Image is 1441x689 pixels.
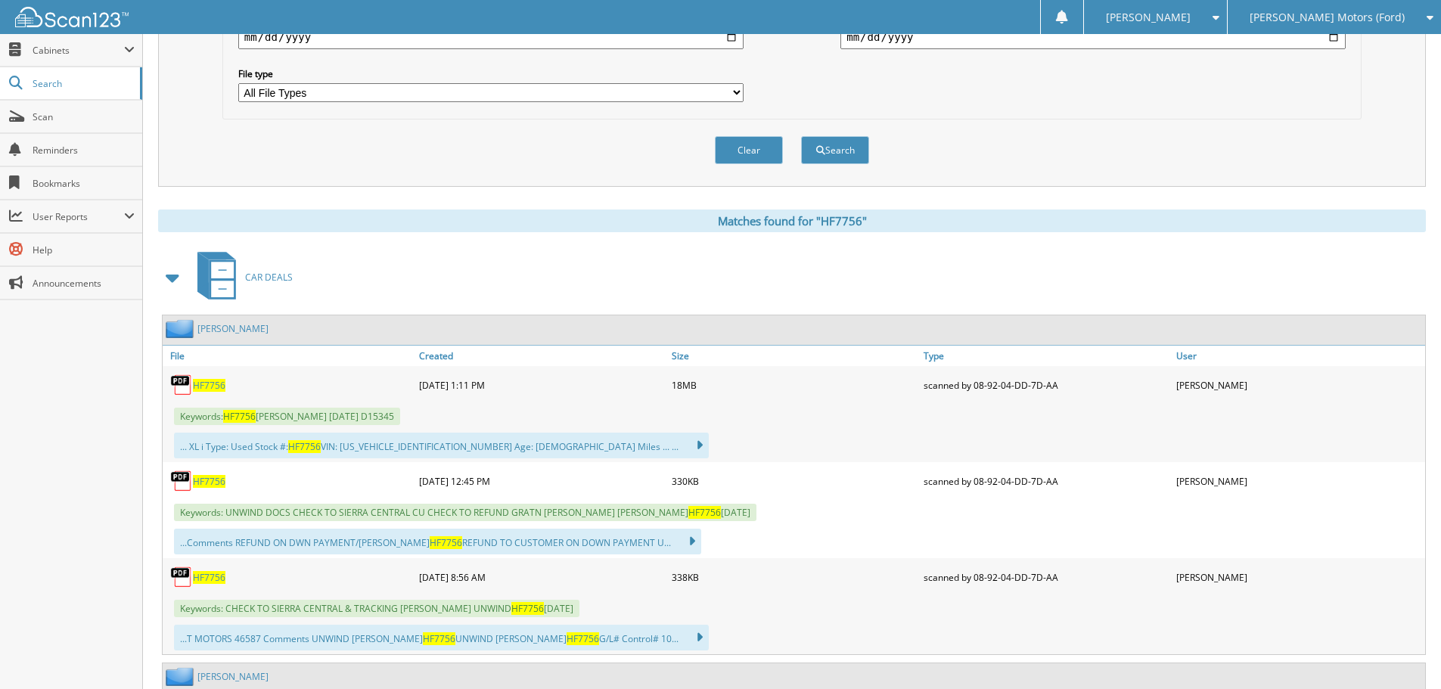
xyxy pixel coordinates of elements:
[33,144,135,157] span: Reminders
[193,571,225,584] a: HF7756
[415,562,668,592] div: [DATE] 8:56 AM
[15,7,129,27] img: scan123-logo-white.svg
[158,209,1426,232] div: Matches found for "HF7756"
[33,244,135,256] span: Help
[166,319,197,338] img: folder2.png
[288,440,321,453] span: HF7756
[920,466,1172,496] div: scanned by 08-92-04-DD-7D-AA
[840,25,1346,49] input: end
[33,110,135,123] span: Scan
[668,562,921,592] div: 338KB
[238,25,744,49] input: start
[415,346,668,366] a: Created
[1365,616,1441,689] iframe: Chat Widget
[668,466,921,496] div: 330KB
[801,136,869,164] button: Search
[174,408,400,425] span: Keywords: [PERSON_NAME] [DATE] D15345
[715,136,783,164] button: Clear
[170,470,193,492] img: PDF.png
[33,277,135,290] span: Announcements
[688,506,721,519] span: HF7756
[33,77,132,90] span: Search
[1172,370,1425,400] div: [PERSON_NAME]
[197,322,269,335] a: [PERSON_NAME]
[920,346,1172,366] a: Type
[174,504,756,521] span: Keywords: UNWIND DOCS CHECK TO SIERRA CENTRAL CU CHECK TO REFUND GRATN [PERSON_NAME] [PERSON_NAME...
[174,433,709,458] div: ... XL i Type: Used Stock #: VIN: [US_VEHICLE_IDENTIFICATION_NUMBER] Age: [DEMOGRAPHIC_DATA] Mile...
[1172,346,1425,366] a: User
[33,177,135,190] span: Bookmarks
[174,625,709,650] div: ...T MOTORS 46587 Comments UNWIND [PERSON_NAME] UNWIND [PERSON_NAME] G/L# Control# 10...
[163,346,415,366] a: File
[1106,13,1191,22] span: [PERSON_NAME]
[166,667,197,686] img: folder2.png
[1250,13,1405,22] span: [PERSON_NAME] Motors (Ford)
[174,529,701,554] div: ...Comments REFUND ON DWN PAYMENT/[PERSON_NAME] REFUND TO CUSTOMER ON DOWN PAYMENT U...
[920,562,1172,592] div: scanned by 08-92-04-DD-7D-AA
[170,374,193,396] img: PDF.png
[415,370,668,400] div: [DATE] 1:11 PM
[668,370,921,400] div: 18MB
[197,670,269,683] a: [PERSON_NAME]
[567,632,599,645] span: HF7756
[423,632,455,645] span: HF7756
[170,566,193,588] img: PDF.png
[193,379,225,392] a: HF7756
[223,410,256,423] span: HF7756
[1172,562,1425,592] div: [PERSON_NAME]
[238,67,744,80] label: File type
[188,247,293,307] a: CAR DEALS
[415,466,668,496] div: [DATE] 12:45 PM
[511,602,544,615] span: HF7756
[245,271,293,284] span: CAR DEALS
[174,600,579,617] span: Keywords: CHECK TO SIERRA CENTRAL & TRACKING [PERSON_NAME] UNWIND [DATE]
[1172,466,1425,496] div: [PERSON_NAME]
[193,475,225,488] a: HF7756
[430,536,462,549] span: HF7756
[33,44,124,57] span: Cabinets
[668,346,921,366] a: Size
[33,210,124,223] span: User Reports
[920,370,1172,400] div: scanned by 08-92-04-DD-7D-AA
